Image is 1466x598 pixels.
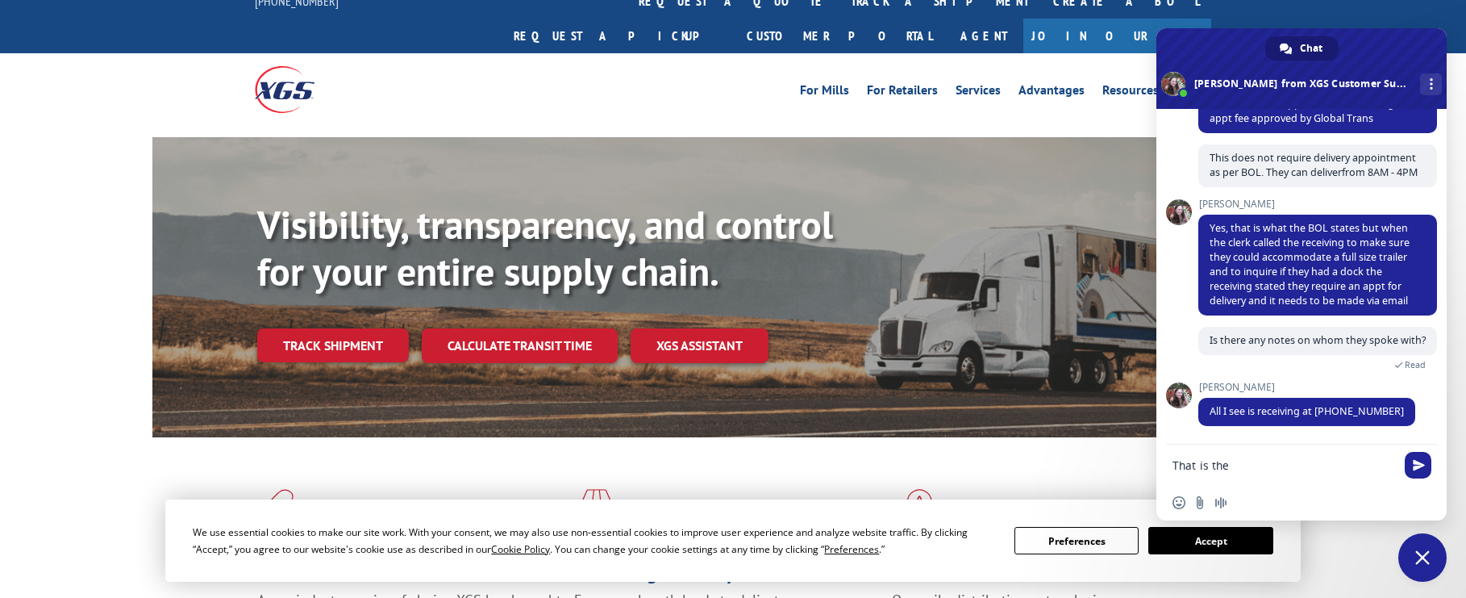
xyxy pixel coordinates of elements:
a: Track shipment [257,328,409,362]
a: Services [956,84,1001,102]
span: [PERSON_NAME] [1198,199,1437,210]
button: Preferences [1014,527,1139,554]
span: Send a file [1193,496,1206,509]
textarea: Compose your message... [1172,458,1395,473]
span: Chat [1300,36,1322,61]
a: Calculate transit time [422,328,618,363]
div: Cookie Consent Prompt [165,500,1301,582]
span: Is there any notes on whom they spoke with? [1210,333,1426,347]
span: All I see is receiving at [PHONE_NUMBER] [1210,404,1404,418]
span: Audio message [1214,496,1227,509]
a: Request a pickup [502,19,735,53]
a: Resources [1102,84,1159,102]
a: Agent [944,19,1023,53]
a: Advantages [1018,84,1085,102]
div: Close chat [1398,533,1447,582]
span: Insert an emoji [1172,496,1185,509]
img: xgs-icon-total-supply-chain-intelligence-red [257,489,307,531]
span: Yes, that is what the BOL states but when the clerk called the receiving to make sure they could ... [1210,221,1410,307]
span: Preferences [824,542,879,556]
span: Cookie Policy [491,542,550,556]
img: xgs-icon-focused-on-flooring-red [574,489,612,531]
div: We use essential cookies to make our site work. With your consent, we may also use non-essential ... [193,524,995,558]
span: [PERSON_NAME] [1198,382,1415,393]
a: Customer Portal [735,19,944,53]
a: Join Our Team [1023,19,1211,53]
a: For Retailers [867,84,938,102]
img: xgs-icon-flagship-distribution-model-red [892,489,947,531]
span: Read [1405,359,1426,370]
div: More channels [1420,73,1442,95]
b: Visibility, transparency, and control for your entire supply chain. [257,199,833,296]
span: This does not require delivery appointment as per BOL. They can deliverfrom 8AM - 4PM [1210,151,1418,179]
div: Chat [1265,36,1339,61]
a: XGS ASSISTANT [631,328,768,363]
span: Send [1405,452,1431,479]
a: For Mills [800,84,849,102]
button: Accept [1148,527,1272,554]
